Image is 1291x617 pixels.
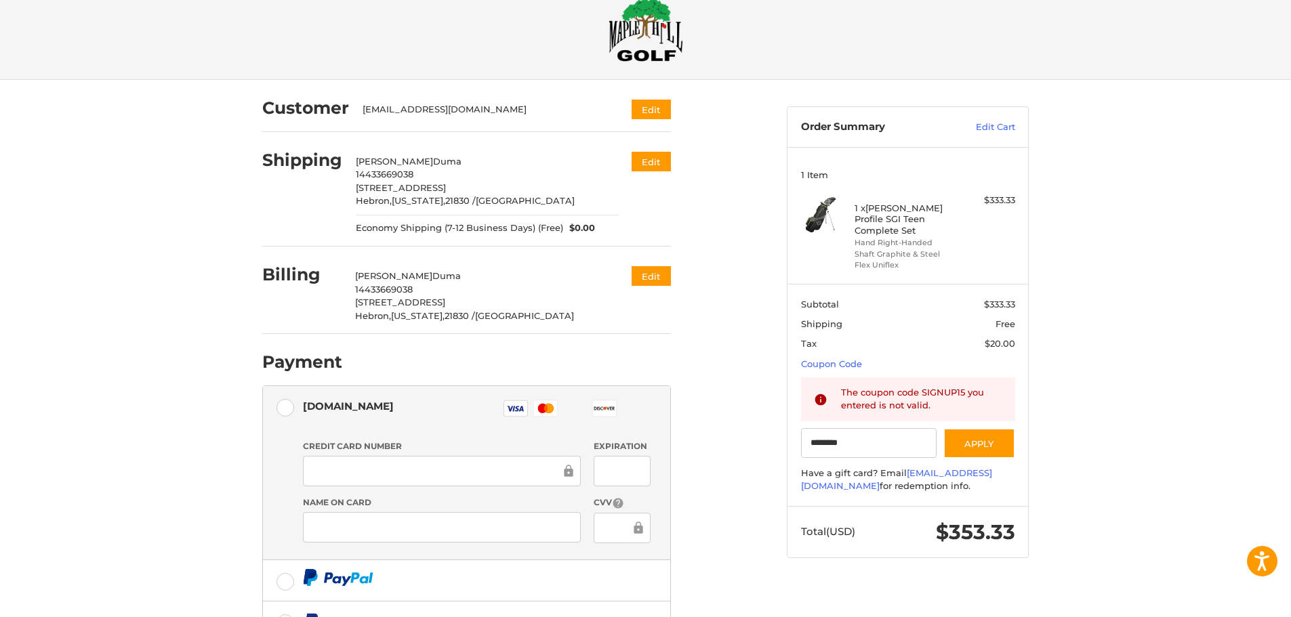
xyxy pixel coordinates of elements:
[355,270,432,281] span: [PERSON_NAME]
[801,121,947,134] h3: Order Summary
[262,150,342,171] h2: Shipping
[996,318,1015,329] span: Free
[801,428,937,459] input: Gift Certificate or Coupon Code
[262,98,349,119] h2: Customer
[445,195,476,206] span: 21830 /
[855,259,958,271] li: Flex Uniflex
[476,195,575,206] span: [GEOGRAPHIC_DATA]
[356,221,563,235] span: Economy Shipping (7-12 Business Days) (Free)
[855,237,958,249] li: Hand Right-Handed
[801,318,842,329] span: Shipping
[363,103,606,116] div: [EMAIL_ADDRESS][DOMAIN_NAME]
[632,152,671,171] button: Edit
[801,467,1015,493] div: Have a gift card? Email for redemption info.
[801,525,855,538] span: Total (USD)
[594,496,650,509] label: CVV
[262,352,342,373] h2: Payment
[801,299,839,310] span: Subtotal
[392,195,445,206] span: [US_STATE],
[432,270,461,281] span: Duma
[262,264,342,285] h2: Billing
[855,203,958,236] h4: 1 x [PERSON_NAME] Profile SGI Teen Complete Set
[563,221,596,235] span: $0.00
[356,156,433,167] span: [PERSON_NAME]
[801,338,817,349] span: Tax
[355,310,391,321] span: Hebron,
[962,194,1015,207] div: $333.33
[356,169,413,179] span: 14433669038
[632,266,671,286] button: Edit
[801,169,1015,180] h3: 1 Item
[391,310,445,321] span: [US_STATE],
[356,195,392,206] span: Hebron,
[936,519,1015,545] span: $353.33
[985,338,1015,349] span: $20.00
[303,395,394,417] div: [DOMAIN_NAME]
[355,284,413,295] span: 14433669038
[632,100,671,119] button: Edit
[355,297,445,307] span: [STREET_ADDRESS]
[943,428,1015,459] button: Apply
[801,358,862,369] a: Coupon Code
[594,440,650,452] label: Expiration
[303,496,581,509] label: Name on Card
[303,569,373,586] img: PayPal icon
[984,299,1015,310] span: $333.33
[475,310,574,321] span: [GEOGRAPHIC_DATA]
[947,121,1015,134] a: Edit Cart
[356,182,446,193] span: [STREET_ADDRESS]
[841,386,1002,412] div: The coupon code SIGNUP15 you entered is not valid.
[445,310,475,321] span: 21830 /
[433,156,462,167] span: Duma
[303,440,581,452] label: Credit Card Number
[855,249,958,260] li: Shaft Graphite & Steel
